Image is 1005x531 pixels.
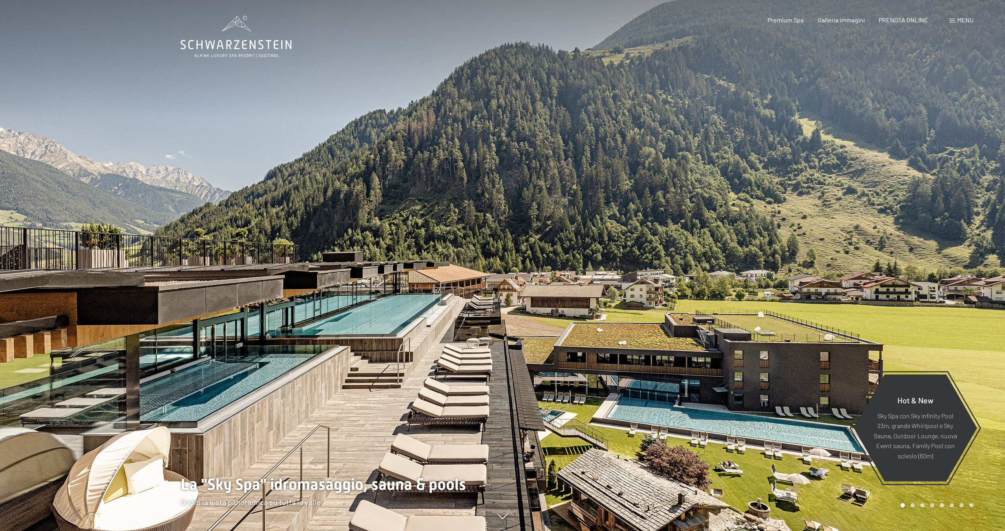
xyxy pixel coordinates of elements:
[897,395,934,405] span: Hot & New
[818,16,865,24] a: Galleria immagini
[767,16,804,24] a: Premium Spa
[910,503,915,507] div: Carousel Page 2
[901,503,905,507] div: Carousel Page 1 (Current Slide)
[920,503,925,507] div: Carousel Page 3
[940,503,944,507] div: Carousel Page 5
[898,503,974,507] div: Carousel Pagination
[930,503,934,507] div: Carousel Page 4
[959,503,964,507] div: Carousel Page 7
[873,410,958,461] p: Sky Spa con Sky infinity Pool 23m, grande Whirlpool e Sky Sauna, Outdoor Lounge, nuova Event saun...
[957,16,974,24] span: Menu
[853,374,978,482] a: Hot & New Sky Spa con Sky infinity Pool 23m, grande Whirlpool e Sky Sauna, Outdoor Lounge, nuova ...
[879,16,928,24] a: PRENOTA ONLINE
[969,503,974,507] div: Carousel Page 8
[950,503,954,507] div: Carousel Page 6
